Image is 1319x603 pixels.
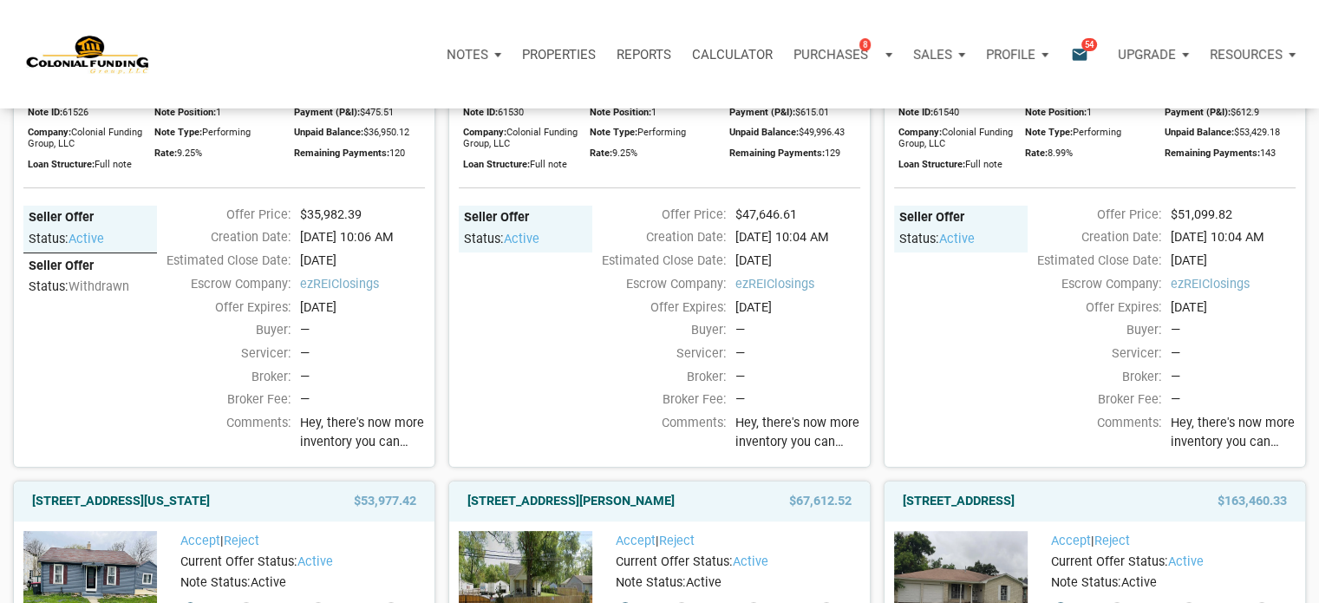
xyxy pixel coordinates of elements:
[1051,534,1130,548] span: |
[148,414,291,457] div: Comments:
[1019,298,1161,318] div: Offer Expires:
[686,575,722,590] span: Active
[616,534,656,548] a: Accept
[692,47,773,62] p: Calculator
[1025,127,1073,138] span: Note Type:
[783,29,903,81] button: Purchases8
[1165,107,1231,118] span: Payment (P&I):
[1081,37,1097,51] span: 54
[148,321,291,340] div: Buyer:
[898,127,1013,149] span: Colonial Funding Group, LLC
[62,107,88,118] span: 61526
[1231,107,1259,118] span: $612.9
[148,206,291,225] div: Offer Price:
[637,127,686,138] span: Performing
[294,147,389,159] span: Remaining Payments:
[903,491,1015,512] a: [STREET_ADDRESS]
[584,390,726,410] div: Broker Fee:
[727,206,869,225] div: $47,646.61
[1019,390,1161,410] div: Broker Fee:
[1069,44,1090,64] i: email
[1171,275,1296,294] span: ezREIClosings
[1162,206,1304,225] div: $51,099.82
[1210,47,1283,62] p: Resources
[590,147,612,159] span: Rate:
[1025,147,1048,159] span: Rate:
[1165,127,1234,138] span: Unpaid Balance:
[727,228,869,247] div: [DATE] 10:04 AM
[1107,29,1199,81] button: Upgrade
[294,127,363,138] span: Unpaid Balance:
[933,107,959,118] span: 61540
[735,392,745,407] span: —
[1025,107,1087,118] span: Note Position:
[898,127,942,138] span: Company:
[354,491,416,512] span: $53,977.42
[69,279,129,294] span: withdrawn
[584,344,726,364] div: Servicer:
[1058,29,1107,81] button: email54
[530,159,567,170] span: Full note
[825,147,840,159] span: 129
[1019,321,1161,340] div: Buyer:
[1171,392,1180,407] span: —
[300,321,425,340] div: —
[616,554,733,569] span: Current Offer Status:
[1019,344,1161,364] div: Servicer:
[300,368,425,387] div: —
[463,127,578,149] span: Colonial Funding Group, LLC
[1048,147,1073,159] span: 8.99%
[148,390,291,410] div: Broker Fee:
[590,127,637,138] span: Note Type:
[522,47,596,62] p: Properties
[1162,252,1304,271] div: [DATE]
[903,29,976,81] button: Sales
[584,275,726,294] div: Escrow Company:
[69,232,104,246] span: active
[1087,107,1092,118] span: 1
[965,159,1002,170] span: Full note
[216,107,221,118] span: 1
[297,554,333,569] span: active
[735,321,860,340] div: —
[389,147,405,159] span: 120
[729,107,795,118] span: Payment (P&I):
[584,298,726,318] div: Offer Expires:
[1019,252,1161,271] div: Estimated Close Date:
[512,29,606,81] a: Properties
[29,232,69,246] span: Status:
[300,392,310,407] span: —
[300,344,425,364] div: —
[859,37,871,51] span: 8
[1162,298,1304,318] div: [DATE]
[789,491,852,512] span: $67,612.52
[899,232,939,246] span: Status:
[498,107,524,118] span: 61530
[180,534,220,548] a: Accept
[148,228,291,247] div: Creation Date:
[1171,368,1296,387] div: —
[1171,414,1296,451] span: Hey, there's now more inventory you can check out, with something for pretty much any investing s...
[294,107,360,118] span: Payment (P&I):
[154,147,177,159] span: Rate:
[463,159,530,170] span: Loan Structure:
[29,279,69,294] span: Status:
[1051,534,1091,548] a: Accept
[913,47,952,62] p: Sales
[729,127,799,138] span: Unpaid Balance:
[1234,127,1280,138] span: $53,429.18
[976,29,1059,81] button: Profile
[898,159,965,170] span: Loan Structure:
[584,321,726,340] div: Buyer:
[651,107,656,118] span: 1
[1118,47,1176,62] p: Upgrade
[1051,554,1168,569] span: Current Offer Status:
[148,252,291,271] div: Estimated Close Date:
[616,575,686,590] span: Note Status:
[436,29,512,81] button: Notes
[793,47,868,62] p: Purchases
[735,368,860,387] div: —
[28,107,62,118] span: Note ID:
